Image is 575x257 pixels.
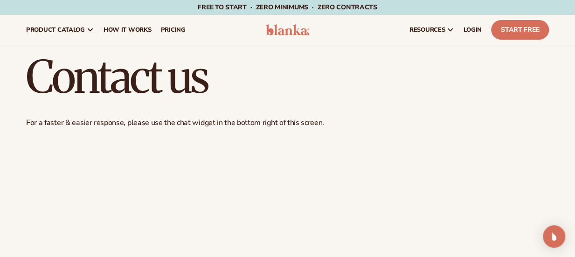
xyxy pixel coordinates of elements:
[26,55,549,99] h1: Contact us
[464,26,482,34] span: LOGIN
[21,15,99,45] a: product catalog
[491,20,549,40] a: Start Free
[104,26,152,34] span: How It Works
[26,26,85,34] span: product catalog
[266,24,310,35] img: logo
[543,225,565,248] div: Open Intercom Messenger
[405,15,459,45] a: resources
[459,15,486,45] a: LOGIN
[409,26,445,34] span: resources
[26,118,549,128] p: For a faster & easier response, please use the chat widget in the bottom right of this screen.
[99,15,156,45] a: How It Works
[156,15,190,45] a: pricing
[198,3,377,12] span: Free to start · ZERO minimums · ZERO contracts
[160,26,185,34] span: pricing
